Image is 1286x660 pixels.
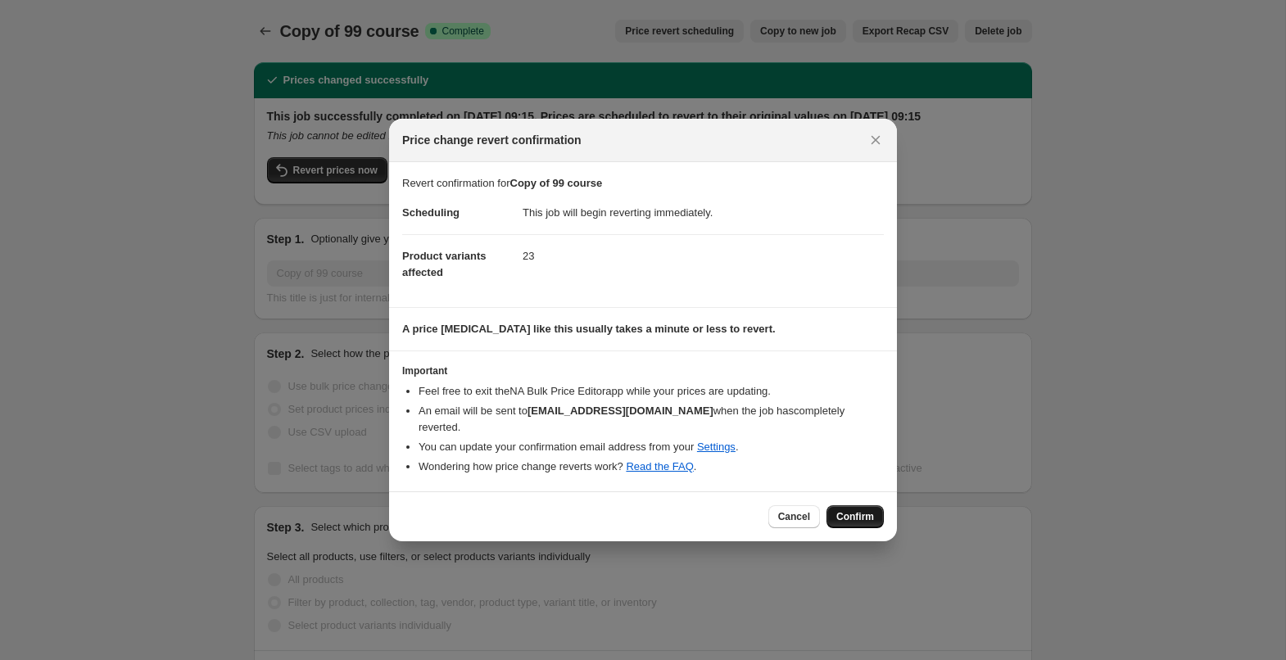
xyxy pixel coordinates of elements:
b: Copy of 99 course [510,177,603,189]
span: Confirm [836,510,874,523]
button: Close [864,129,887,151]
li: An email will be sent to when the job has completely reverted . [419,403,884,436]
li: You can update your confirmation email address from your . [419,439,884,455]
h3: Important [402,364,884,377]
dd: This job will begin reverting immediately. [523,192,884,234]
li: Feel free to exit the NA Bulk Price Editor app while your prices are updating. [419,383,884,400]
a: Read the FAQ [626,460,693,472]
span: Product variants affected [402,250,487,278]
b: [EMAIL_ADDRESS][DOMAIN_NAME] [528,405,713,417]
li: Wondering how price change reverts work? . [419,459,884,475]
a: Settings [697,441,736,453]
button: Cancel [768,505,820,528]
span: Cancel [778,510,810,523]
span: Scheduling [402,206,460,219]
b: A price [MEDICAL_DATA] like this usually takes a minute or less to revert. [402,323,776,335]
p: Revert confirmation for [402,175,884,192]
span: Price change revert confirmation [402,132,582,148]
dd: 23 [523,234,884,278]
button: Confirm [826,505,884,528]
